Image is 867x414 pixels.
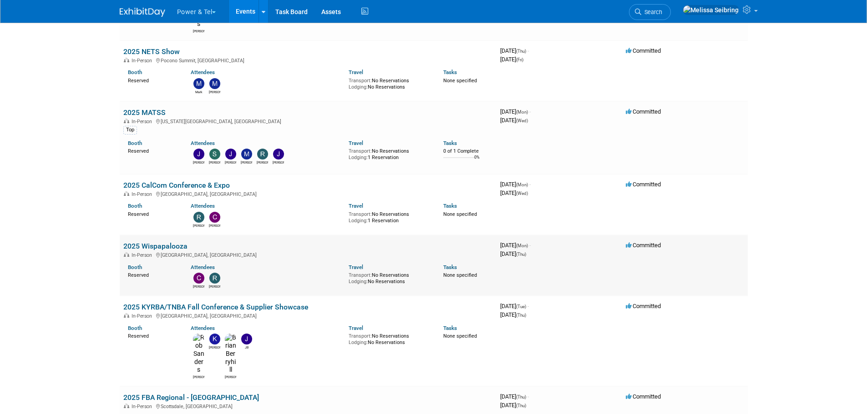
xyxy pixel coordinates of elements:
[443,148,493,155] div: 0 of 1 Complete
[193,334,204,374] img: Rob Sanders
[500,56,523,63] span: [DATE]
[257,160,268,165] div: Ron Rafalzik
[443,264,457,270] a: Tasks
[516,49,526,54] span: (Thu)
[500,117,528,124] span: [DATE]
[191,203,215,209] a: Attendees
[128,209,177,218] div: Reserved
[193,89,204,95] div: Mark Monteleone
[516,57,523,62] span: (Fri)
[123,242,188,250] a: 2025 Wispapalooza
[132,191,155,197] span: In-Person
[349,264,363,270] a: Travel
[123,56,493,64] div: Pocono Summit, [GEOGRAPHIC_DATA]
[193,374,204,379] div: Rob Sanders
[241,149,252,160] img: Mike Brems
[500,402,526,409] span: [DATE]
[527,47,529,54] span: -
[120,8,165,17] img: ExhibitDay
[123,117,493,125] div: [US_STATE][GEOGRAPHIC_DATA], [GEOGRAPHIC_DATA]
[349,339,368,345] span: Lodging:
[191,264,215,270] a: Attendees
[193,78,204,89] img: Mark Monteleone
[641,9,662,15] span: Search
[626,393,661,400] span: Committed
[529,242,531,249] span: -
[516,191,528,196] span: (Wed)
[128,203,142,209] a: Booth
[626,303,661,309] span: Committed
[225,149,236,160] img: Jason Cook
[128,140,142,146] a: Booth
[683,5,739,15] img: Melissa Seibring
[516,182,528,187] span: (Mon)
[443,69,457,75] a: Tasks
[516,252,526,257] span: (Thu)
[349,140,363,146] a: Travel
[241,160,252,165] div: Mike Brems
[516,304,526,309] span: (Tue)
[527,393,529,400] span: -
[349,325,363,331] a: Travel
[500,108,531,115] span: [DATE]
[123,402,493,409] div: Scottsdale, [GEOGRAPHIC_DATA]
[225,334,236,374] img: Brian Berryhill
[132,252,155,258] span: In-Person
[349,270,430,284] div: No Reservations No Reservations
[191,140,215,146] a: Attendees
[209,160,220,165] div: Scott Perkins
[349,331,430,345] div: No Reservations No Reservations
[349,203,363,209] a: Travel
[516,110,528,115] span: (Mon)
[209,334,220,344] img: Kevin Wilkes
[209,344,220,350] div: Kevin Wilkes
[349,155,368,160] span: Lodging:
[193,212,204,223] img: Robin Mayne
[225,160,236,165] div: Jason Cook
[257,149,268,160] img: Ron Rafalzik
[443,333,477,339] span: None specified
[193,149,204,160] img: Judd Bartley
[123,190,493,197] div: [GEOGRAPHIC_DATA], [GEOGRAPHIC_DATA]
[474,155,480,167] td: 0%
[626,181,661,188] span: Committed
[209,78,220,89] img: Michael Mackeben
[443,78,477,84] span: None specified
[193,28,204,34] div: Rob Sanders
[349,209,430,224] div: No Reservations 1 Reservation
[128,270,177,279] div: Reserved
[209,212,220,223] img: Chad Smith
[193,284,204,289] div: Chad Smith
[443,203,457,209] a: Tasks
[241,334,252,344] img: JB Fesmire
[123,47,180,56] a: 2025 NETS Show
[128,264,142,270] a: Booth
[193,160,204,165] div: Judd Bartley
[349,333,372,339] span: Transport:
[128,76,177,84] div: Reserved
[516,243,528,248] span: (Mon)
[443,325,457,331] a: Tasks
[128,331,177,339] div: Reserved
[209,273,220,284] img: Robin Mayne
[124,252,129,257] img: In-Person Event
[443,211,477,217] span: None specified
[123,181,230,190] a: 2025 CalCom Conference & Expo
[500,47,529,54] span: [DATE]
[191,325,215,331] a: Attendees
[500,311,526,318] span: [DATE]
[273,160,284,165] div: Jeff Danner
[443,272,477,278] span: None specified
[500,250,526,257] span: [DATE]
[209,89,220,95] div: Michael Mackeben
[124,119,129,123] img: In-Person Event
[128,325,142,331] a: Booth
[516,403,526,408] span: (Thu)
[123,251,493,258] div: [GEOGRAPHIC_DATA], [GEOGRAPHIC_DATA]
[124,191,129,196] img: In-Person Event
[626,242,661,249] span: Committed
[124,313,129,318] img: In-Person Event
[626,47,661,54] span: Committed
[123,303,308,311] a: 2025 KYRBA/TNBA Fall Conference & Supplier Showcase
[191,69,215,75] a: Attendees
